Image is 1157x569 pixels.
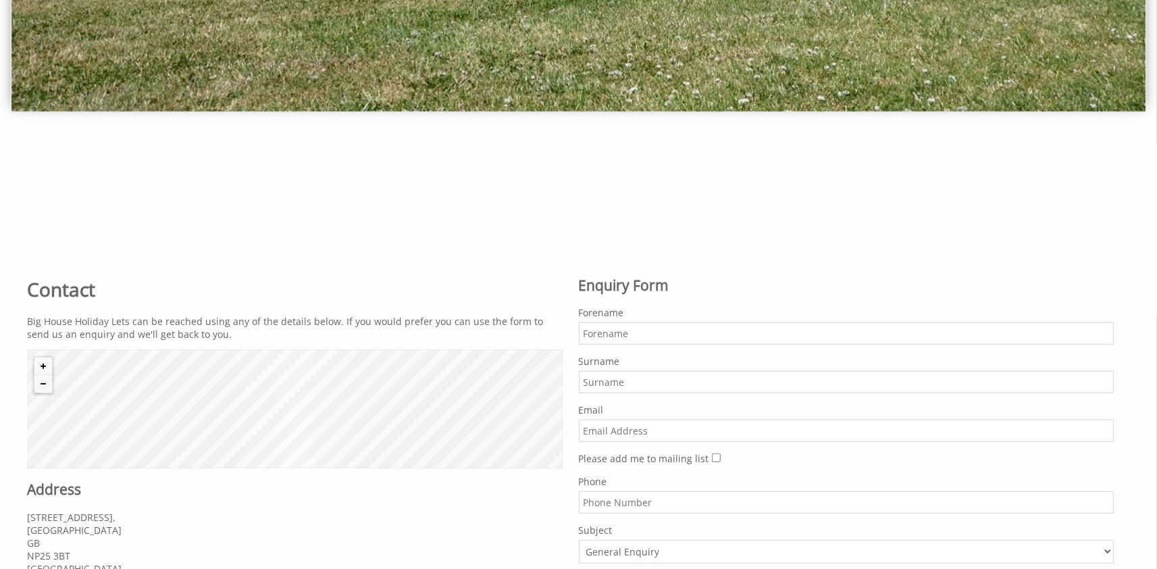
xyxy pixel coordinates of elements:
[579,276,1114,295] h2: Enquiry Form
[579,322,1114,345] input: Forename
[579,491,1114,514] input: Phone Number
[579,355,1114,368] label: Surname
[579,403,1114,416] label: Email
[34,375,52,393] button: Zoom out
[579,524,1114,537] label: Subject
[34,357,52,375] button: Zoom in
[27,350,563,468] canvas: Map
[579,420,1114,442] input: Email Address
[27,480,563,499] h2: Address
[579,306,1114,319] label: Forename
[27,276,563,302] h1: Contact
[8,147,1149,249] iframe: Customer reviews powered by Trustpilot
[579,371,1114,393] input: Surname
[579,475,1114,488] label: Phone
[27,315,563,341] p: Big House Holiday Lets can be reached using any of the details below. If you would prefer you can...
[579,452,709,465] label: Please add me to mailing list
